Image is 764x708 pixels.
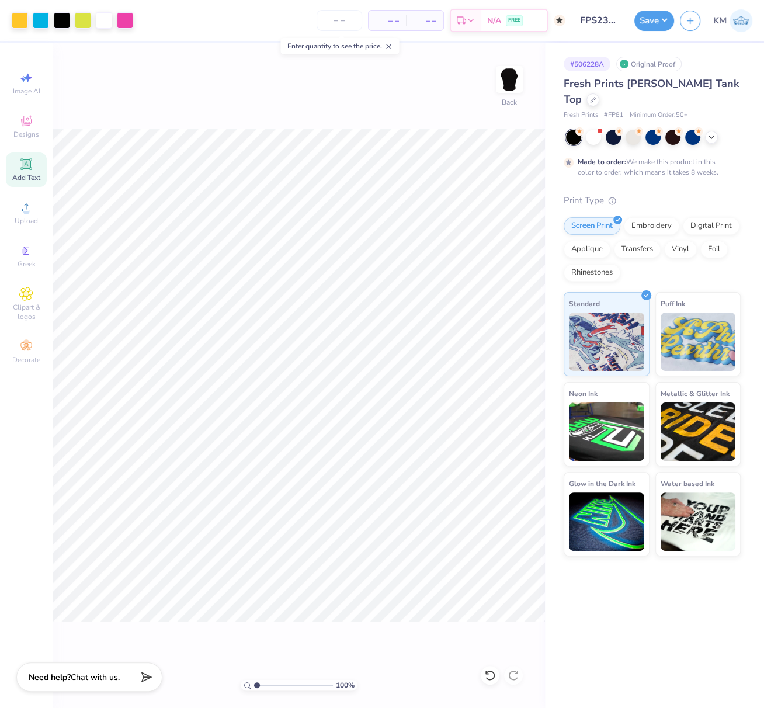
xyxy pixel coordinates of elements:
div: We make this product in this color to order, which means it takes 8 weeks. [578,157,721,178]
span: – – [413,15,436,27]
span: Glow in the Dark Ink [569,477,635,490]
span: Image AI [13,86,40,96]
strong: Need help? [29,672,71,683]
span: Metallic & Glitter Ink [661,387,730,400]
img: Katrina Mae Mijares [730,9,752,32]
span: N/A [487,15,501,27]
div: Digital Print [683,217,739,235]
span: Chat with us. [71,672,120,683]
div: Print Type [564,194,741,207]
span: – – [376,15,399,27]
img: Back [498,68,521,91]
span: Neon Ink [569,387,598,400]
span: Add Text [12,173,40,182]
div: Original Proof [616,57,682,71]
span: # FP81 [604,110,624,120]
span: Clipart & logos [6,303,47,321]
img: Standard [569,313,644,371]
span: Fresh Prints [564,110,598,120]
a: KM [713,9,752,32]
span: Water based Ink [661,477,714,490]
span: Puff Ink [661,297,685,310]
div: Embroidery [624,217,679,235]
span: Designs [13,130,39,139]
img: Glow in the Dark Ink [569,492,644,551]
div: Vinyl [664,241,697,258]
div: Applique [564,241,610,258]
span: Fresh Prints [PERSON_NAME] Tank Top [564,77,739,106]
div: # 506228A [564,57,610,71]
span: KM [713,14,727,27]
input: Untitled Design [571,9,628,32]
img: Neon Ink [569,402,644,461]
div: Transfers [614,241,661,258]
img: Metallic & Glitter Ink [661,402,736,461]
div: Screen Print [564,217,620,235]
div: Rhinestones [564,264,620,282]
div: Foil [700,241,728,258]
span: Greek [18,259,36,269]
span: 100 % [336,680,355,690]
span: Minimum Order: 50 + [630,110,688,120]
span: Standard [569,297,600,310]
span: FREE [508,16,520,25]
input: – – [317,10,362,31]
div: Back [502,97,517,107]
img: Water based Ink [661,492,736,551]
strong: Made to order: [578,157,626,166]
img: Puff Ink [661,313,736,371]
span: Decorate [12,355,40,365]
button: Save [634,11,674,31]
span: Upload [15,216,38,225]
div: Enter quantity to see the price. [280,38,399,54]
